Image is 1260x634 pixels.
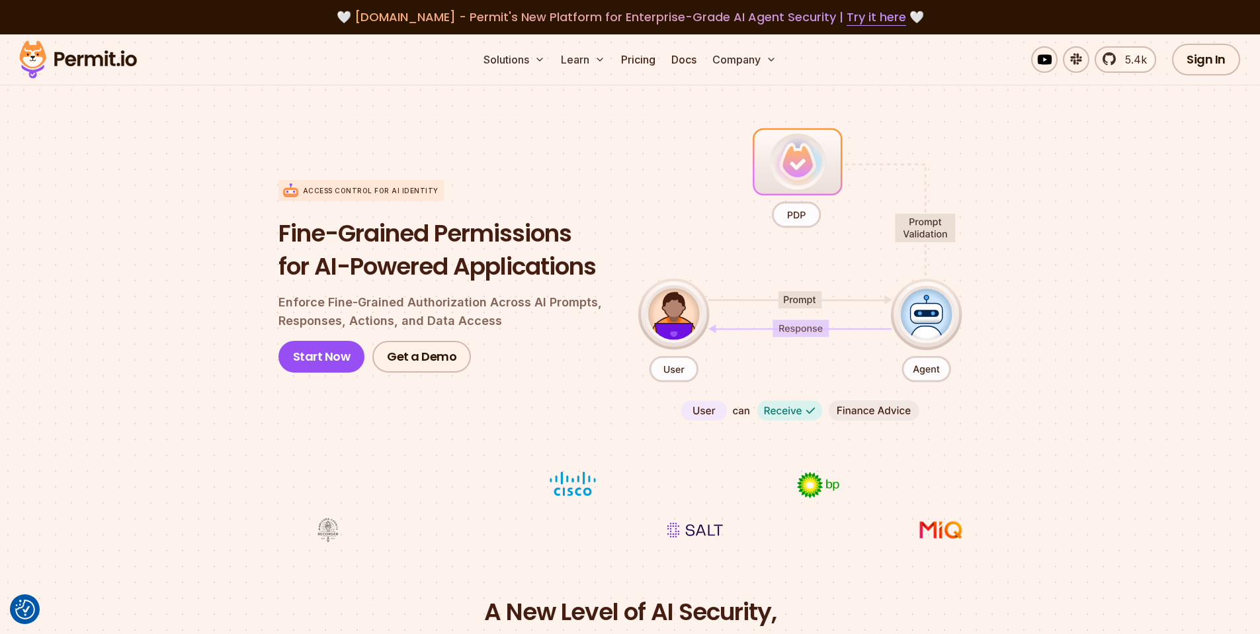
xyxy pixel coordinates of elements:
[707,46,782,73] button: Company
[278,518,378,543] img: Maricopa County Recorder\'s Office
[847,9,906,26] a: Try it here
[15,600,35,619] img: Revisit consent button
[769,471,868,499] img: bp
[646,471,745,496] img: Stigg
[278,217,617,283] h1: Fine-Grained Permissions for AI-Powered Applications
[401,518,500,543] img: Intel
[13,37,143,82] img: Permit logo
[303,186,439,196] p: Access control for AI Identity
[15,600,35,619] button: Consent Preferences
[616,46,661,73] a: Pricing
[556,46,610,73] button: Learn
[1117,52,1147,68] span: 5.4k
[278,471,378,496] img: tesla
[278,341,365,373] a: Start Now
[523,518,622,543] img: Foxit
[646,518,745,543] img: salt
[666,46,702,73] a: Docs
[478,46,550,73] button: Solutions
[278,293,617,330] p: Enforce Fine-Grained Authorization Across AI Prompts, Responses, Actions, and Data Access
[1095,46,1156,73] a: 5.4k
[896,519,986,541] img: MIQ
[32,8,1228,26] div: 🤍 🤍
[891,471,990,496] img: Rhapsody Health
[355,9,906,25] span: [DOMAIN_NAME] - Permit's New Platform for Enterprise-Grade AI Agent Security |
[372,341,471,373] a: Get a Demo
[1172,44,1240,75] a: Sign In
[523,471,622,496] img: Cisco
[401,471,500,496] img: Honeycomb
[769,518,868,543] img: Casa dos Ventos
